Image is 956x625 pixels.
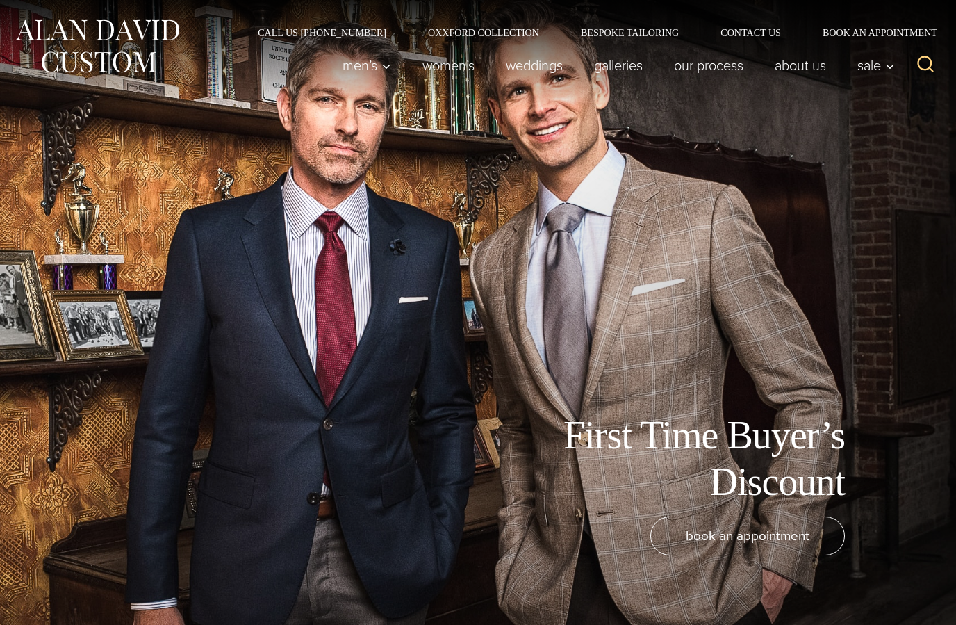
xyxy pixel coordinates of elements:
[857,58,895,72] span: Sale
[686,526,809,546] span: book an appointment
[560,28,700,38] a: Bespoke Tailoring
[650,517,845,555] a: book an appointment
[579,51,659,79] a: Galleries
[407,51,491,79] a: Women’s
[532,412,845,505] h1: First Time Buyer’s Discount
[802,28,942,38] a: Book an Appointment
[700,28,802,38] a: Contact Us
[343,58,391,72] span: Men’s
[327,51,903,79] nav: Primary Navigation
[659,51,759,79] a: Our Process
[909,49,942,82] button: View Search Form
[14,15,181,77] img: Alan David Custom
[759,51,842,79] a: About Us
[237,28,942,38] nav: Secondary Navigation
[491,51,579,79] a: weddings
[237,28,407,38] a: Call Us [PHONE_NUMBER]
[407,28,560,38] a: Oxxford Collection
